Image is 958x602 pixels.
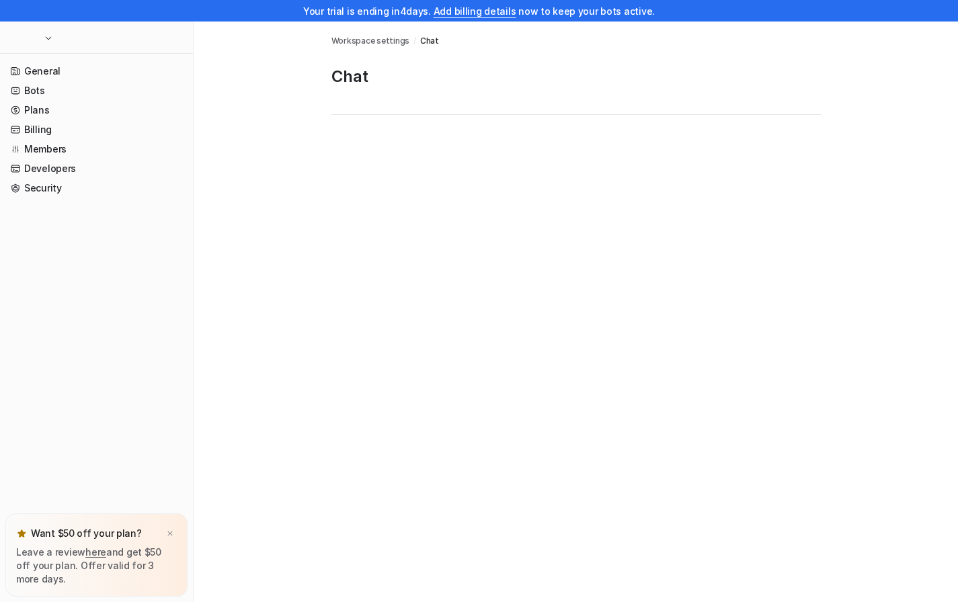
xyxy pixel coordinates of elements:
p: Chat [331,66,821,87]
a: General [5,62,188,81]
a: Workspace settings [331,35,410,47]
a: Members [5,140,188,159]
a: Add billing details [434,5,516,17]
span: / [413,35,416,47]
a: Plans [5,101,188,120]
img: star [16,528,27,539]
a: Chat [420,35,439,47]
p: Want $50 off your plan? [31,527,142,540]
a: Developers [5,159,188,178]
a: here [85,546,106,558]
p: Leave a review and get $50 off your plan. Offer valid for 3 more days. [16,546,177,586]
img: x [166,529,174,538]
a: Billing [5,120,188,139]
a: Bots [5,81,188,100]
a: Security [5,179,188,198]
